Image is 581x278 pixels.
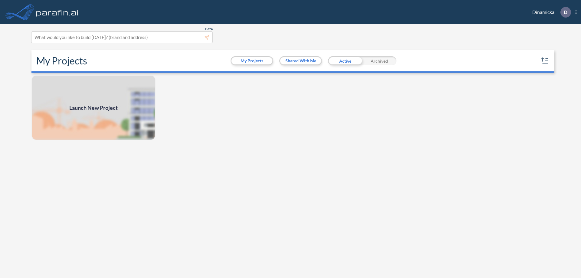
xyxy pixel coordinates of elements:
[35,6,80,18] img: logo
[69,104,118,112] span: Launch New Project
[36,55,87,67] h2: My Projects
[31,75,156,140] img: add
[564,9,567,15] p: D
[362,56,396,65] div: Archived
[231,57,272,64] button: My Projects
[205,27,213,31] span: Beta
[328,56,362,65] div: Active
[523,7,576,18] div: Dinamicka
[540,56,550,66] button: sort
[31,75,156,140] a: Launch New Project
[280,57,321,64] button: Shared With Me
